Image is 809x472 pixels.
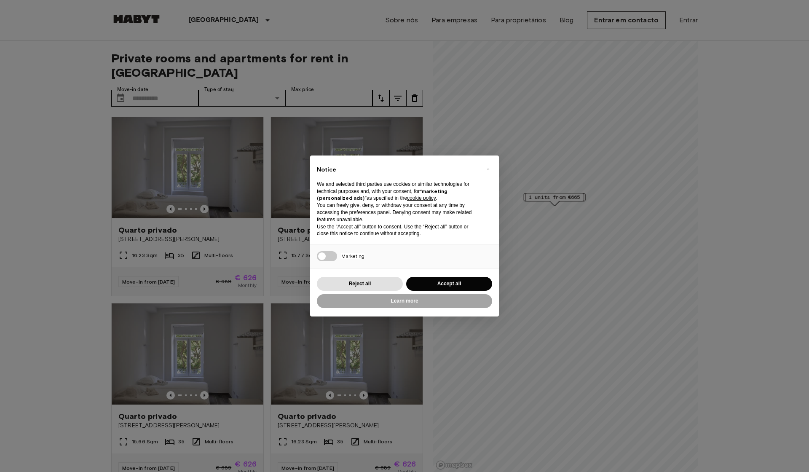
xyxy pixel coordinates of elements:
p: You can freely give, deny, or withdraw your consent at any time by accessing the preferences pane... [317,202,479,223]
p: Use the “Accept all” button to consent. Use the “Reject all” button or close this notice to conti... [317,223,479,238]
a: cookie policy [407,195,436,201]
span: × [487,164,490,174]
span: Marketing [341,253,364,259]
button: Reject all [317,277,403,291]
p: We and selected third parties use cookies or similar technologies for technical purposes and, wit... [317,181,479,202]
button: Accept all [406,277,492,291]
button: Close this notice [481,162,495,176]
strong: “marketing (personalized ads)” [317,188,447,201]
h2: Notice [317,166,479,174]
button: Learn more [317,294,492,308]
